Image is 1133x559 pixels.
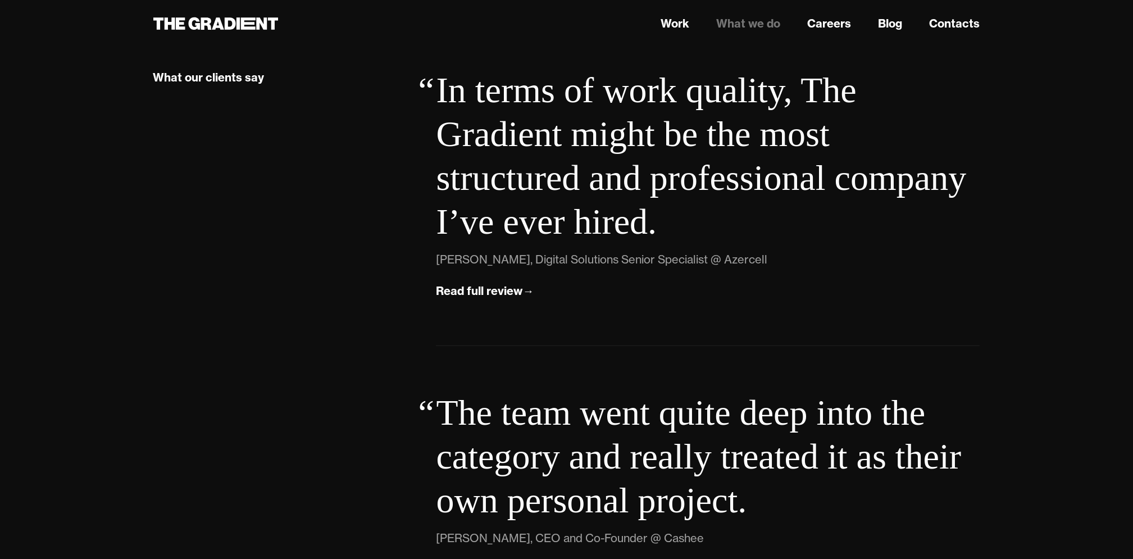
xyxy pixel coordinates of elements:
a: Blog [878,15,902,32]
a: Contacts [929,15,980,32]
a: Careers [807,15,851,32]
blockquote: The team went quite deep into the category and really treated it as their own personal project. [436,391,980,522]
a: Work [661,15,689,32]
a: Read full review→ [436,282,534,301]
strong: What our clients say [153,70,265,84]
div: [PERSON_NAME], CEO and Co-Founder @ Cashee [436,529,704,547]
blockquote: In terms of work quality, The Gradient might be the most structured and professional company I’ve... [436,69,980,244]
a: What we do [716,15,780,32]
div: Read full review [436,284,522,298]
div: [PERSON_NAME], Digital Solutions Senior Specialist @ Azercell [436,251,767,269]
div: → [522,284,534,298]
